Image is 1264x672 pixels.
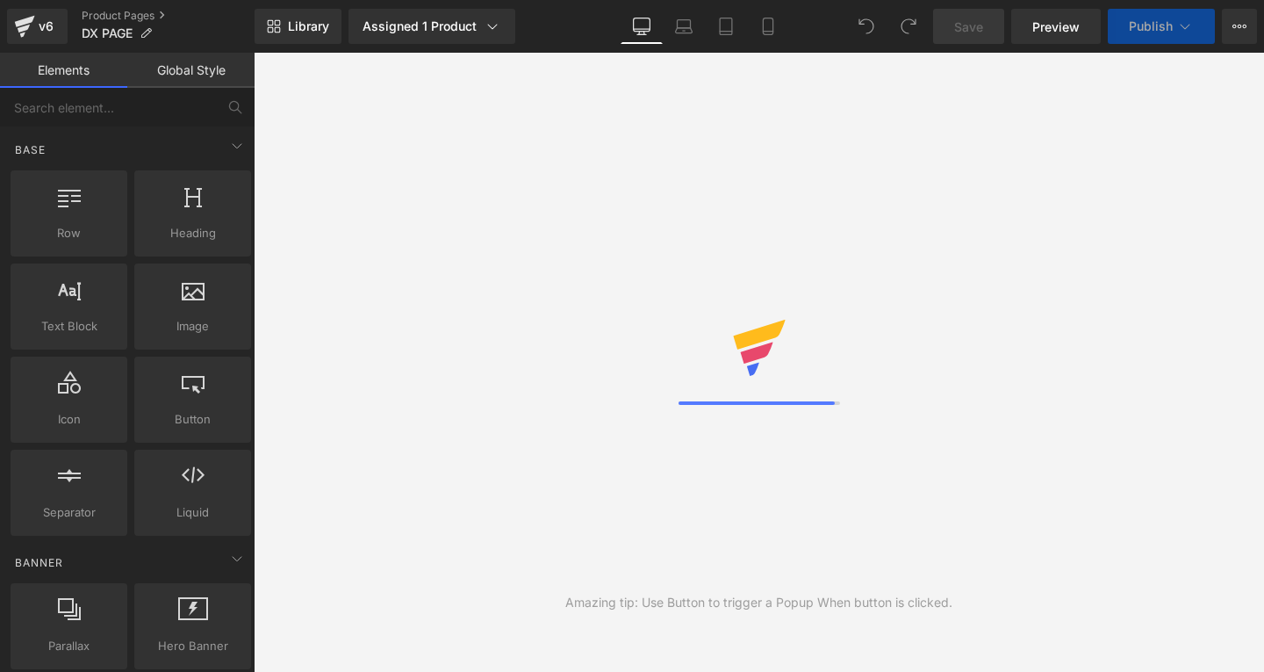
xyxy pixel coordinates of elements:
[140,503,246,522] span: Liquid
[16,410,122,429] span: Icon
[891,9,926,44] button: Redo
[1108,9,1215,44] button: Publish
[849,9,884,44] button: Undo
[565,593,952,612] div: Amazing tip: Use Button to trigger a Popup When button is clicked.
[747,9,789,44] a: Mobile
[13,141,47,158] span: Base
[1129,19,1173,33] span: Publish
[288,18,329,34] span: Library
[16,637,122,655] span: Parallax
[7,9,68,44] a: v6
[363,18,501,35] div: Assigned 1 Product
[16,224,122,242] span: Row
[1011,9,1101,44] a: Preview
[140,317,246,336] span: Image
[82,9,255,23] a: Product Pages
[35,15,57,38] div: v6
[954,18,983,36] span: Save
[16,503,122,522] span: Separator
[140,224,246,242] span: Heading
[82,26,133,40] span: DX PAGE
[705,9,747,44] a: Tablet
[663,9,705,44] a: Laptop
[140,410,246,429] span: Button
[140,637,246,655] span: Hero Banner
[13,554,65,571] span: Banner
[1032,18,1080,36] span: Preview
[621,9,663,44] a: Desktop
[1222,9,1257,44] button: More
[16,317,122,336] span: Text Block
[127,53,255,88] a: Global Style
[255,9,341,44] a: New Library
